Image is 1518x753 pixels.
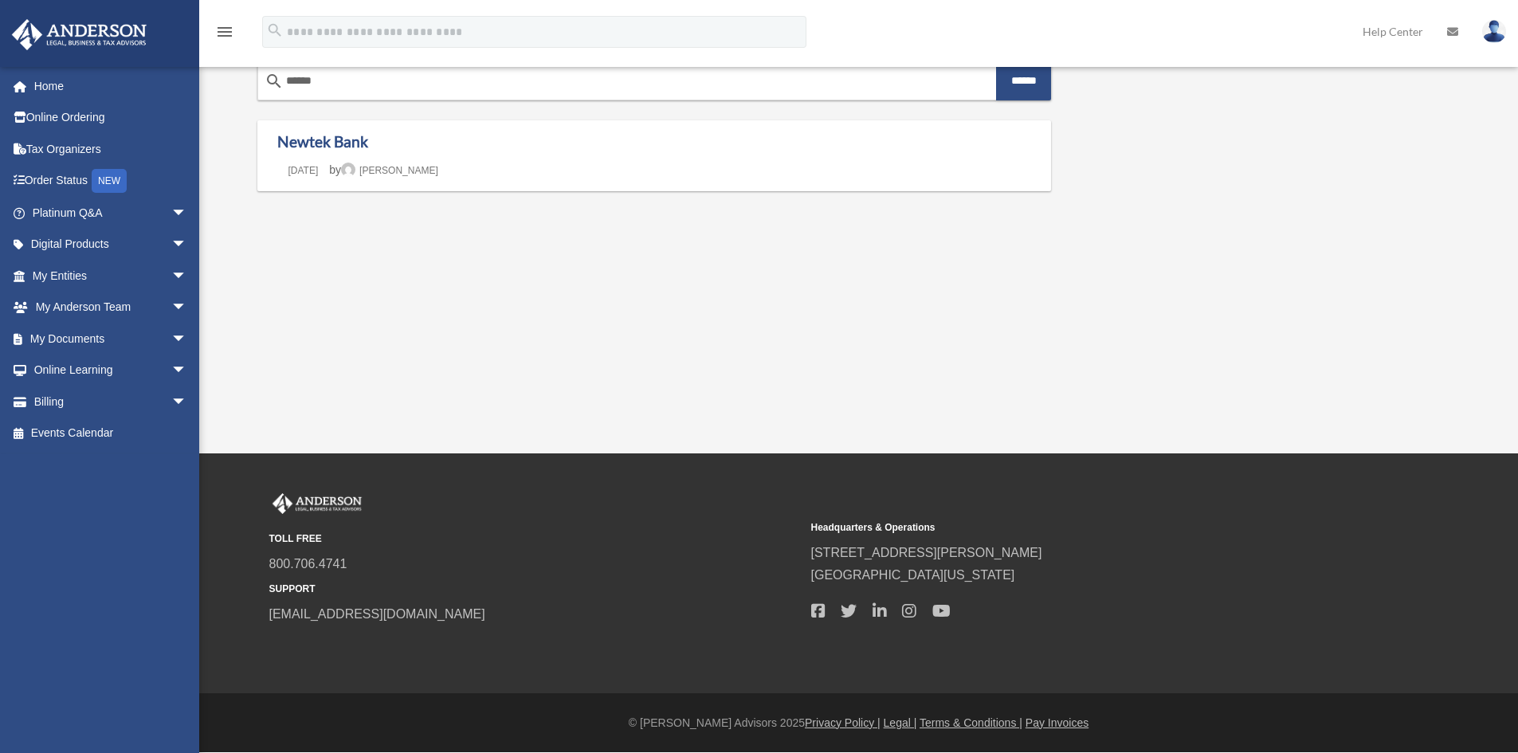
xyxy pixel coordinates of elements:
[11,323,211,355] a: My Documentsarrow_drop_down
[1026,716,1088,729] a: Pay Invoices
[171,323,203,355] span: arrow_drop_down
[7,19,151,50] img: Anderson Advisors Platinum Portal
[269,531,800,547] small: TOLL FREE
[92,169,127,193] div: NEW
[811,546,1042,559] a: [STREET_ADDRESS][PERSON_NAME]
[11,102,211,134] a: Online Ordering
[171,197,203,229] span: arrow_drop_down
[811,568,1015,582] a: [GEOGRAPHIC_DATA][US_STATE]
[171,229,203,261] span: arrow_drop_down
[199,713,1518,733] div: © [PERSON_NAME] Advisors 2025
[329,163,438,176] span: by
[171,355,203,387] span: arrow_drop_down
[266,22,284,39] i: search
[269,607,485,621] a: [EMAIL_ADDRESS][DOMAIN_NAME]
[884,716,917,729] a: Legal |
[11,386,211,418] a: Billingarrow_drop_down
[265,72,284,91] i: search
[1482,20,1506,43] img: User Pic
[11,133,211,165] a: Tax Organizers
[11,197,211,229] a: Platinum Q&Aarrow_drop_down
[171,260,203,292] span: arrow_drop_down
[11,229,211,261] a: Digital Productsarrow_drop_down
[277,165,330,176] a: [DATE]
[805,716,881,729] a: Privacy Policy |
[11,260,211,292] a: My Entitiesarrow_drop_down
[215,28,234,41] a: menu
[215,22,234,41] i: menu
[920,716,1022,729] a: Terms & Conditions |
[269,493,365,514] img: Anderson Advisors Platinum Portal
[171,386,203,418] span: arrow_drop_down
[11,292,211,324] a: My Anderson Teamarrow_drop_down
[811,520,1342,536] small: Headquarters & Operations
[11,418,211,449] a: Events Calendar
[341,165,438,176] a: [PERSON_NAME]
[11,355,211,386] a: Online Learningarrow_drop_down
[277,132,368,151] a: Newtek Bank
[11,165,211,198] a: Order StatusNEW
[11,70,203,102] a: Home
[171,292,203,324] span: arrow_drop_down
[269,557,347,571] a: 800.706.4741
[269,581,800,598] small: SUPPORT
